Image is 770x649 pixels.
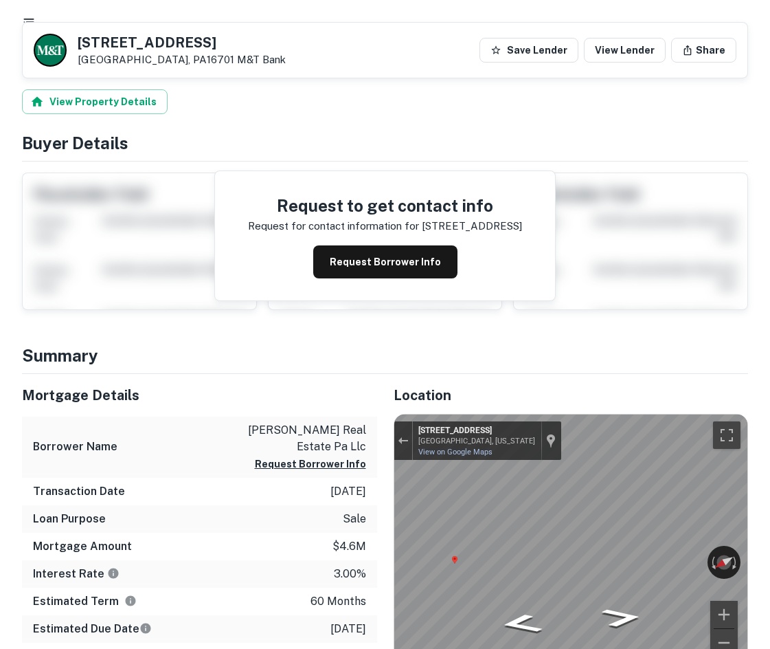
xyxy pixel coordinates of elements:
h4: Request to get contact info [248,193,522,218]
button: View Property Details [22,89,168,114]
div: [GEOGRAPHIC_DATA], [US_STATE] [418,437,535,445]
h6: Loan Purpose [33,511,106,527]
p: [STREET_ADDRESS] [422,218,522,234]
button: Exit the Street View [394,432,412,450]
svg: Term is based on a standard schedule for this type of loan. [124,595,137,607]
button: Toggle fullscreen view [713,421,740,449]
button: Share [671,38,736,63]
p: [GEOGRAPHIC_DATA], PA16701 [78,54,286,66]
h6: Mortgage Amount [33,538,132,555]
button: Request Borrower Info [255,456,366,472]
p: [DATE] [330,621,366,637]
p: 3.00% [334,566,366,582]
iframe: Chat Widget [701,539,770,605]
h6: Borrower Name [33,439,117,455]
button: Zoom in [710,601,738,628]
h6: Estimated Term [33,593,137,610]
div: [STREET_ADDRESS] [418,426,535,437]
h5: [STREET_ADDRESS] [78,36,286,49]
h5: Location [394,385,749,406]
path: Go South, E Main St [584,603,659,632]
button: Save Lender [479,38,578,63]
h5: Mortgage Details [22,385,377,406]
p: Request for contact information for [248,218,419,234]
p: 60 months [310,593,366,610]
a: M&T Bank [237,54,286,65]
a: Show location on map [546,433,556,448]
a: View Lender [584,38,666,63]
p: sale [343,511,366,527]
h6: Estimated Due Date [33,621,152,637]
h6: Transaction Date [33,483,125,500]
svg: The interest rates displayed on the website are for informational purposes only and may be report... [107,567,120,580]
p: [PERSON_NAME] real estate pa llc [242,422,366,455]
h4: Buyer Details [22,131,748,155]
svg: Estimate is based on a standard schedule for this type of loan. [139,622,152,635]
button: Request Borrower Info [313,245,457,278]
a: View on Google Maps [418,448,492,456]
path: Go North, E Main St [482,609,560,639]
h6: Interest Rate [33,566,120,582]
h4: Summary [22,343,748,368]
p: $4.6m [332,538,366,555]
p: [DATE] [330,483,366,500]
